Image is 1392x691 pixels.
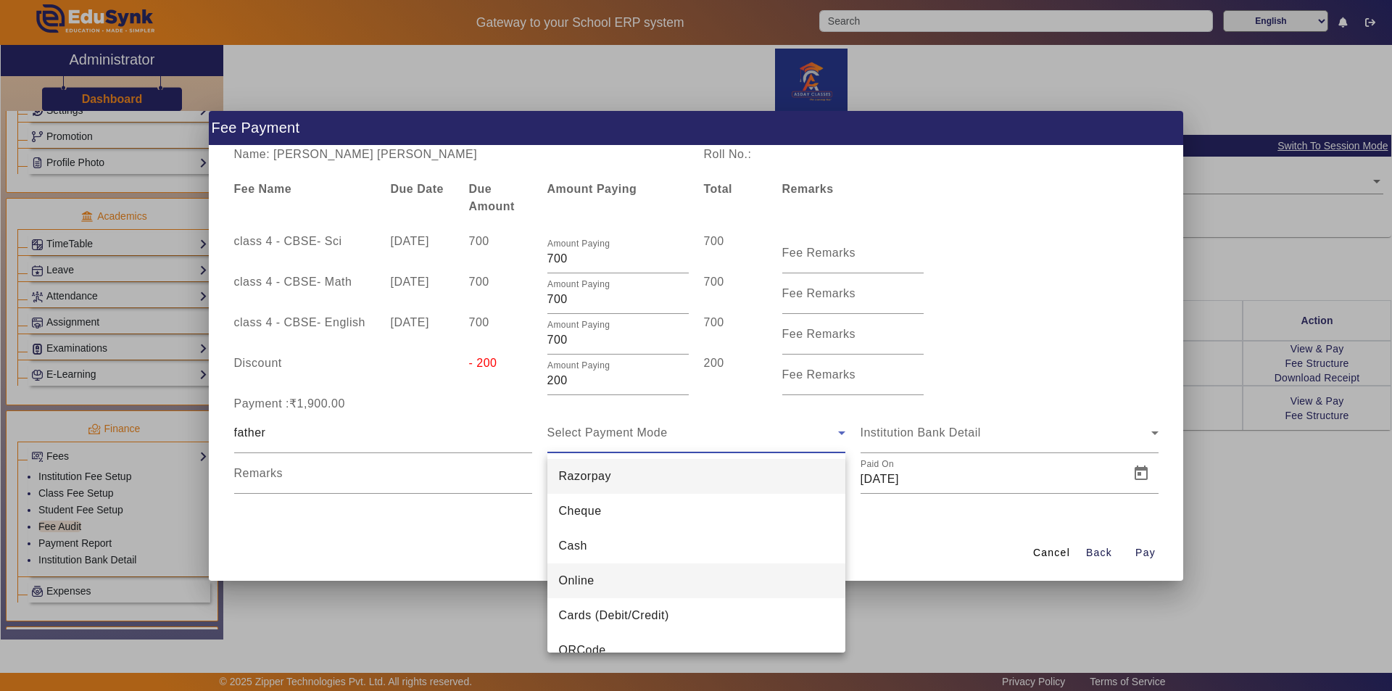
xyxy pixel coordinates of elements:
[559,502,602,520] span: Cheque
[559,607,669,624] span: Cards (Debit/Credit)
[559,642,606,659] span: QRCode
[559,468,611,485] span: Razorpay
[559,537,587,555] span: Cash
[559,572,594,589] span: Online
